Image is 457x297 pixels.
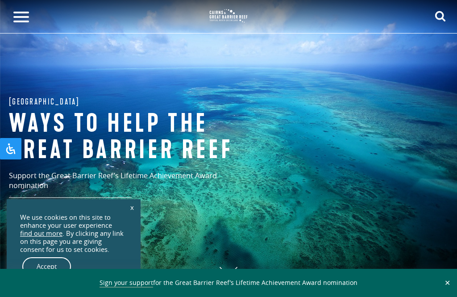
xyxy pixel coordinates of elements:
[126,197,138,217] a: x
[5,143,16,154] svg: Open Accessibility Panel
[9,171,254,198] p: Support the Great Barrier Reef’s Lifetime Achievement Award nomination
[20,213,127,254] div: We use cookies on this site to enhance your user experience . By clicking any link on this page y...
[100,278,357,288] span: for the Great Barrier Reef’s Lifetime Achievement Award nomination
[442,279,453,287] button: Close
[100,278,153,288] a: Sign your support
[9,111,259,163] h1: Ways to help the great barrier reef
[22,257,71,276] a: Accept
[9,95,79,109] span: [GEOGRAPHIC_DATA]
[206,6,251,26] img: CGBR-TNQ_dual-logo.svg
[20,230,62,238] a: find out more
